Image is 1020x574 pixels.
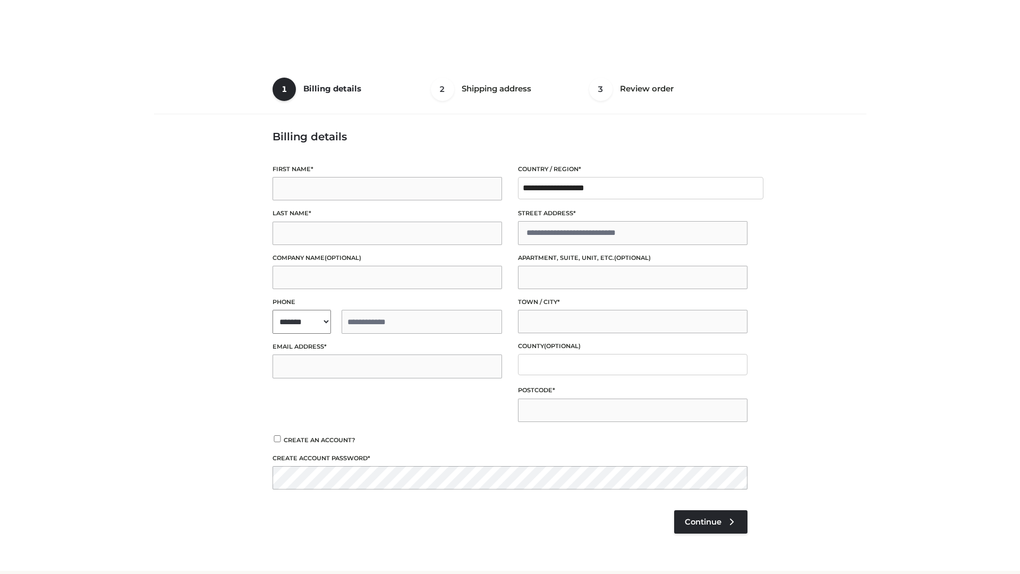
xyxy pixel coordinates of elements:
span: (optional) [614,254,651,261]
label: County [518,341,747,351]
input: Create an account? [273,435,282,442]
label: Country / Region [518,164,747,174]
span: Billing details [303,83,361,94]
span: Create an account? [284,436,355,444]
span: 1 [273,78,296,101]
span: Review order [620,83,674,94]
label: Street address [518,208,747,218]
label: Company name [273,253,502,263]
span: Continue [685,517,721,527]
label: Create account password [273,453,747,463]
label: Town / City [518,297,747,307]
label: Postcode [518,385,747,395]
span: (optional) [544,342,581,350]
label: Email address [273,342,502,352]
span: 3 [589,78,613,101]
label: First name [273,164,502,174]
label: Phone [273,297,502,307]
span: Shipping address [462,83,531,94]
span: 2 [431,78,454,101]
h3: Billing details [273,130,747,143]
span: (optional) [325,254,361,261]
label: Last name [273,208,502,218]
a: Continue [674,510,747,534]
label: Apartment, suite, unit, etc. [518,253,747,263]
